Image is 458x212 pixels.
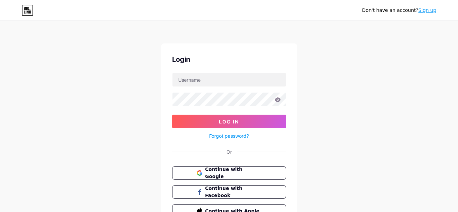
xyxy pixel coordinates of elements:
[418,7,436,13] a: Sign up
[172,166,286,180] button: Continue with Google
[219,119,239,124] span: Log In
[226,148,232,155] div: Or
[205,185,261,199] span: Continue with Facebook
[172,185,286,199] button: Continue with Facebook
[209,132,249,139] a: Forgot password?
[172,73,286,86] input: Username
[172,115,286,128] button: Log In
[205,166,261,180] span: Continue with Google
[172,54,286,64] div: Login
[362,7,436,14] div: Don't have an account?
